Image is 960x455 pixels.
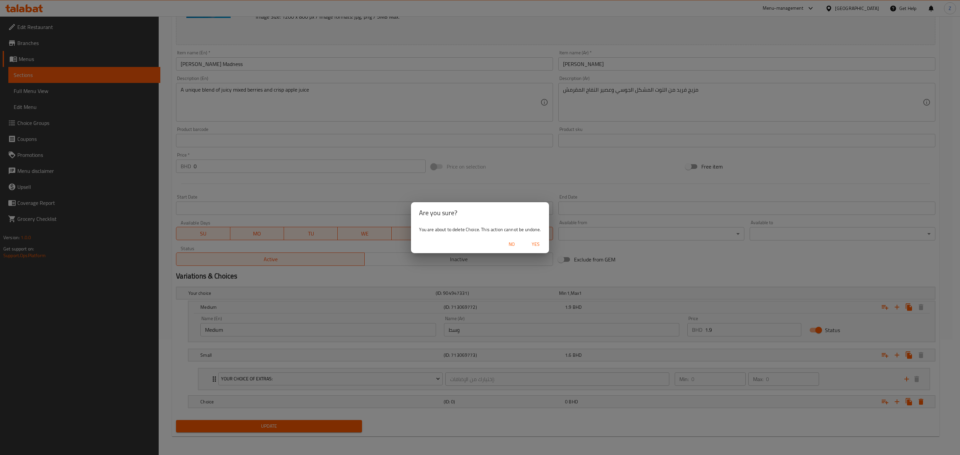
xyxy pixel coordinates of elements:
div: You are about to delete Choice. This action cannot be undone. [411,224,549,235]
span: Yes [528,240,544,248]
button: Yes [525,238,546,250]
h2: Are you sure? [419,208,541,218]
button: No [501,238,522,250]
span: No [504,240,520,248]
